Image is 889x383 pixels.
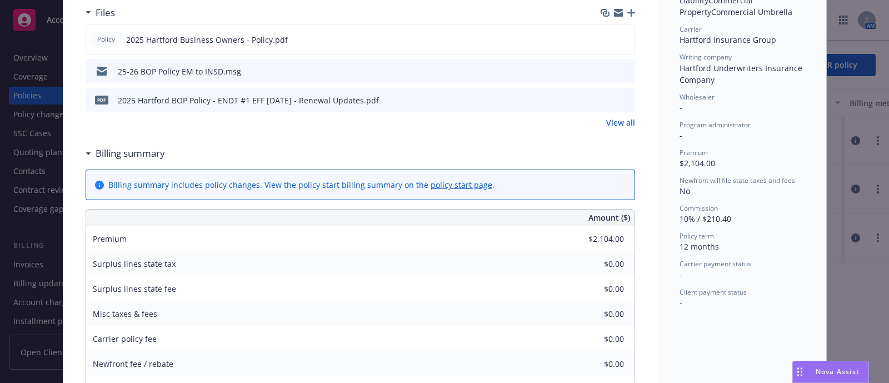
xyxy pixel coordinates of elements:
span: Hartford Insurance Group [680,34,776,45]
button: preview file [621,66,631,77]
span: 12 months [680,241,719,252]
span: Wholesaler [680,92,715,102]
span: pdf [95,96,108,104]
span: Amount ($) [588,212,630,223]
span: $2,104.00 [680,158,715,168]
span: No [680,186,690,196]
span: 10% / $210.40 [680,213,731,224]
button: download file [603,94,612,106]
span: 2025 Hartford Business Owners - Policy.pdf [126,34,288,46]
span: Misc taxes & fees [93,309,157,319]
h3: Billing summary [96,146,165,161]
span: Nova Assist [816,367,860,376]
button: Nova Assist [792,361,869,383]
div: 25-26 BOP Policy EM to INSD.msg [118,66,241,77]
span: Policy [95,34,117,44]
button: download file [602,34,611,46]
span: Newfront will file state taxes and fees [680,176,795,185]
span: Newfront fee / rebate [93,359,173,369]
div: Billing summary includes policy changes. View the policy start billing summary on the . [108,179,495,191]
div: Files [86,6,115,20]
span: Surplus lines state tax [93,258,176,269]
span: Surplus lines state fee [93,283,176,294]
button: preview file [620,34,630,46]
span: Commission [680,203,718,213]
input: 0.00 [558,331,631,347]
span: Premium [93,233,127,244]
input: 0.00 [558,356,631,372]
span: Client payment status [680,287,747,297]
h3: Files [96,6,115,20]
span: - [680,297,682,308]
button: download file [603,66,612,77]
span: - [680,270,682,280]
div: 2025 Hartford BOP Policy - ENDT #1 EFF [DATE] - Renewal Updates.pdf [118,94,379,106]
span: Policy term [680,231,714,241]
span: Premium [680,148,708,157]
span: Hartford Underwriters Insurance Company [680,63,805,85]
span: Writing company [680,52,732,62]
button: preview file [621,94,631,106]
div: Billing summary [86,146,165,161]
span: Carrier payment status [680,259,751,268]
input: 0.00 [558,306,631,322]
span: - [680,102,682,113]
span: Program administrator [680,120,751,130]
input: 0.00 [558,281,631,297]
span: Carrier [680,24,702,34]
a: policy start page [431,180,492,190]
span: Commercial Umbrella [711,7,792,17]
span: Carrier policy fee [93,334,157,344]
span: - [680,130,682,141]
a: View all [606,117,635,128]
input: 0.00 [558,231,631,247]
input: 0.00 [558,256,631,272]
div: Drag to move [793,361,807,382]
